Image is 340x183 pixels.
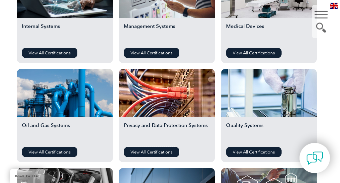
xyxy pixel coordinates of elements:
a: View All Certifications [22,48,77,58]
h2: Oil and Gas Systems [22,122,108,142]
a: View All Certifications [226,48,282,58]
img: en [330,3,338,9]
h2: Medical Devices [226,23,312,43]
a: View All Certifications [22,147,77,157]
h2: Management Systems [124,23,210,43]
a: View All Certifications [124,147,179,157]
h2: Quality Systems [226,122,312,142]
img: contact-chat.png [306,150,323,166]
a: BACK TO TOP [10,169,44,183]
a: View All Certifications [226,147,282,157]
h2: Internal Systems [22,23,108,43]
h2: Privacy and Data Protection Systems [124,122,210,142]
a: View All Certifications [124,48,179,58]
